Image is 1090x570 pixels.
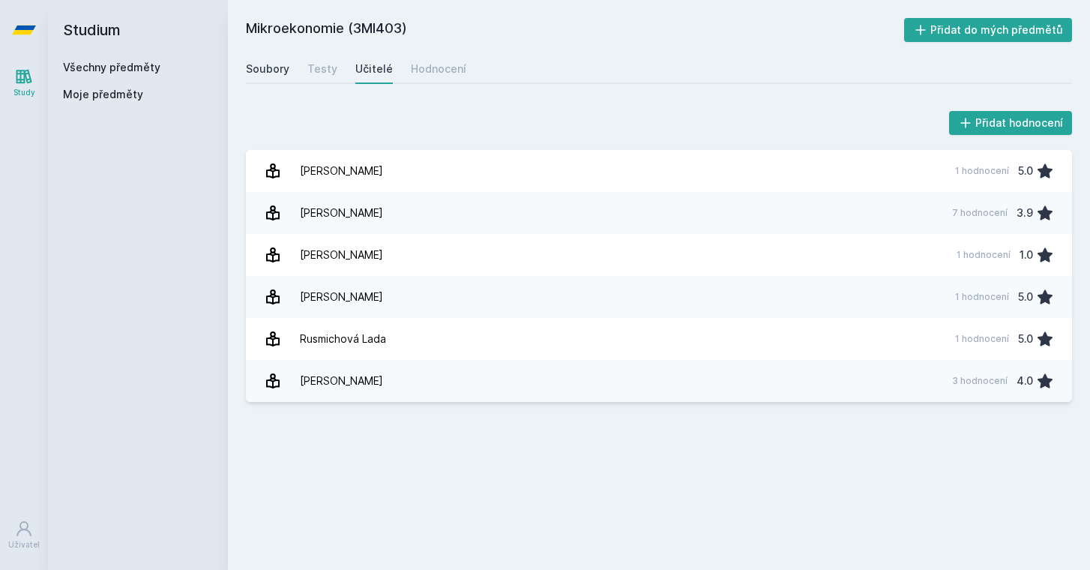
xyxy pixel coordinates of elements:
[246,18,904,42] h2: Mikroekonomie (3MI403)
[8,539,40,550] div: Uživatel
[3,60,45,106] a: Study
[13,87,35,98] div: Study
[246,61,289,76] div: Soubory
[300,324,386,354] div: Rusmichová Lada
[355,54,393,84] a: Učitelé
[1017,366,1033,396] div: 4.0
[952,375,1008,387] div: 3 hodnocení
[246,276,1072,318] a: [PERSON_NAME] 1 hodnocení 5.0
[246,192,1072,234] a: [PERSON_NAME] 7 hodnocení 3.9
[246,318,1072,360] a: Rusmichová Lada 1 hodnocení 5.0
[300,156,383,186] div: [PERSON_NAME]
[300,240,383,270] div: [PERSON_NAME]
[1017,198,1033,228] div: 3.9
[246,234,1072,276] a: [PERSON_NAME] 1 hodnocení 1.0
[955,333,1009,345] div: 1 hodnocení
[300,282,383,312] div: [PERSON_NAME]
[1018,324,1033,354] div: 5.0
[63,61,160,73] a: Všechny předměty
[955,291,1009,303] div: 1 hodnocení
[300,366,383,396] div: [PERSON_NAME]
[246,54,289,84] a: Soubory
[411,54,466,84] a: Hodnocení
[63,87,143,102] span: Moje předměty
[955,165,1009,177] div: 1 hodnocení
[952,207,1008,219] div: 7 hodnocení
[307,61,337,76] div: Testy
[3,512,45,558] a: Uživatel
[246,150,1072,192] a: [PERSON_NAME] 1 hodnocení 5.0
[949,111,1073,135] button: Přidat hodnocení
[246,360,1072,402] a: [PERSON_NAME] 3 hodnocení 4.0
[904,18,1073,42] button: Přidat do mých předmětů
[1020,240,1033,270] div: 1.0
[957,249,1011,261] div: 1 hodnocení
[411,61,466,76] div: Hodnocení
[307,54,337,84] a: Testy
[355,61,393,76] div: Učitelé
[1018,156,1033,186] div: 5.0
[1018,282,1033,312] div: 5.0
[300,198,383,228] div: [PERSON_NAME]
